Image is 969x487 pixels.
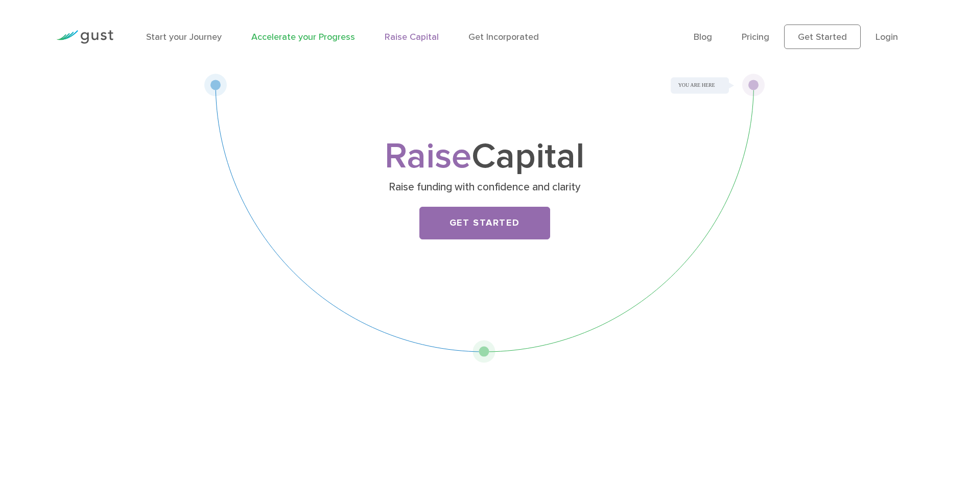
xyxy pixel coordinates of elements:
[784,25,861,49] a: Get Started
[287,180,682,194] p: Raise funding with confidence and clarity
[251,32,355,42] a: Accelerate your Progress
[468,32,539,42] a: Get Incorporated
[283,140,687,173] h1: Capital
[419,207,550,239] a: Get Started
[385,135,471,178] span: Raise
[385,32,439,42] a: Raise Capital
[146,32,222,42] a: Start your Journey
[56,30,113,44] img: Gust Logo
[876,32,898,42] a: Login
[694,32,712,42] a: Blog
[742,32,769,42] a: Pricing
